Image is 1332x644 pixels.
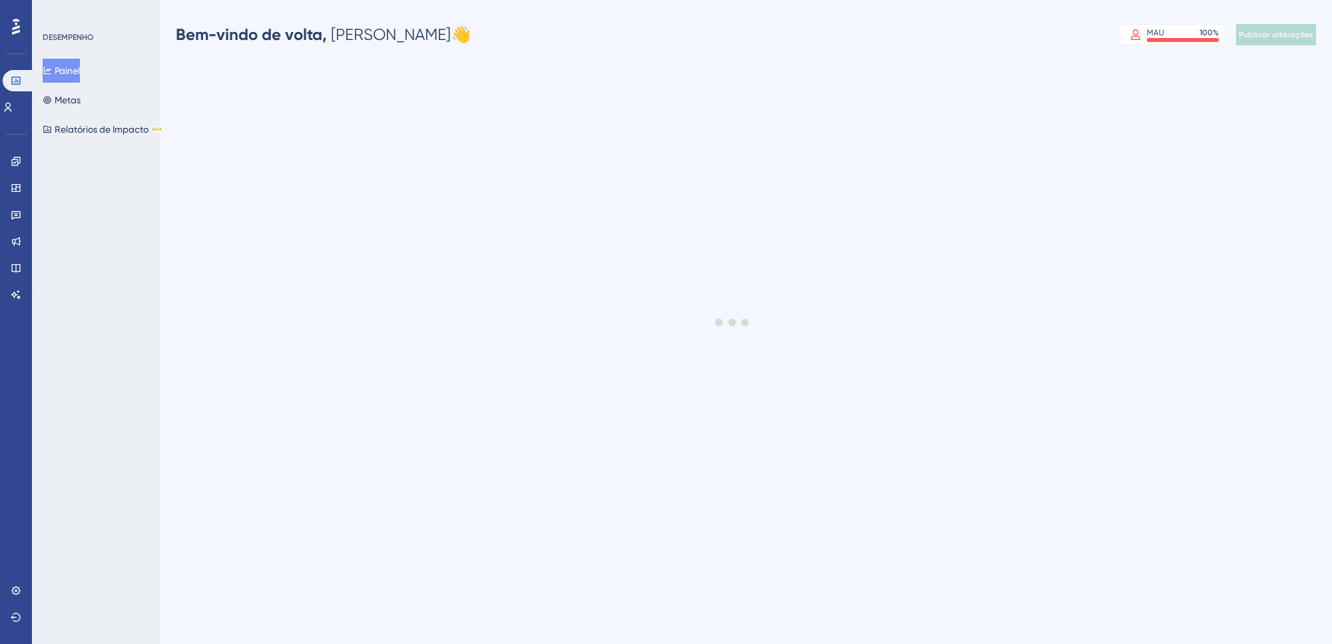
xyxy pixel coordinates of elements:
[1239,30,1313,39] font: Publicar alterações
[1147,28,1164,37] font: MAU
[1213,28,1219,37] font: %
[331,25,451,44] font: [PERSON_NAME]
[55,124,149,135] font: Relatórios de Impacto
[43,88,81,112] button: Metas
[176,25,327,44] font: Bem-vindo de volta,
[43,33,94,42] font: DESEMPENHO
[55,95,81,105] font: Metas
[451,25,471,44] font: 👋
[43,117,163,141] button: Relatórios de ImpactoBETA
[1199,28,1213,37] font: 100
[43,59,80,83] button: Painel
[55,65,80,76] font: Painel
[1236,24,1316,45] button: Publicar alterações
